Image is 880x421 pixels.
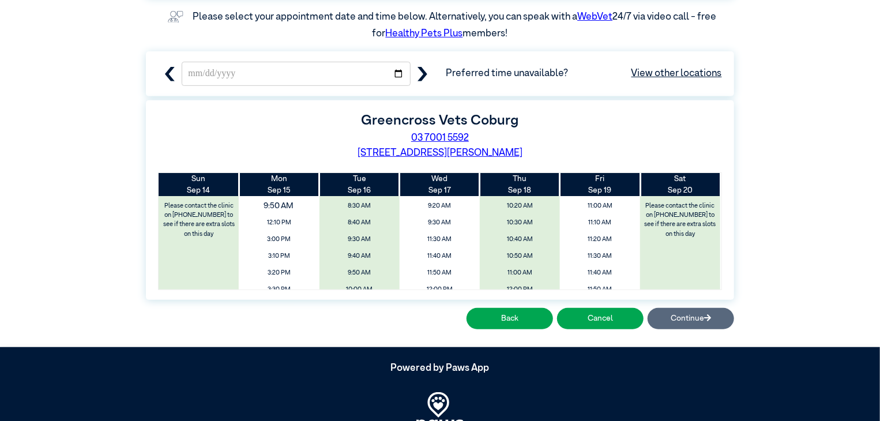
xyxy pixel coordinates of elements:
span: 11:50 AM [563,283,637,297]
th: Sep 20 [640,173,720,197]
span: 3:10 PM [242,249,315,264]
span: 12:10 PM [242,216,315,230]
span: 11:50 AM [403,266,476,280]
a: WebVet [577,12,612,22]
th: Sep 14 [159,173,239,197]
span: 11:00 AM [563,199,637,213]
h5: Powered by Paws App [146,363,734,374]
a: 03 7001 5592 [411,133,469,143]
label: Please contact the clinic on [PHONE_NUMBER] to see if there are extra slots on this day [160,199,238,242]
span: 11:20 AM [563,232,637,247]
th: Sep 16 [319,173,400,197]
span: 9:20 AM [403,199,476,213]
span: 11:10 AM [563,216,637,230]
th: Sep 18 [480,173,560,197]
span: 11:00 AM [483,266,556,280]
span: 10:00 AM [322,283,396,297]
span: 9:40 AM [322,249,396,264]
span: 9:50 AM [231,197,326,215]
span: 9:50 AM [322,266,396,280]
span: 8:40 AM [322,216,396,230]
span: 10:30 AM [483,216,556,230]
span: 3:00 PM [242,232,315,247]
span: Preferred time unavailable? [446,66,722,81]
button: Back [467,308,553,329]
label: Greencross Vets Coburg [362,114,519,127]
span: 10:50 AM [483,249,556,264]
button: Cancel [557,308,644,329]
a: [STREET_ADDRESS][PERSON_NAME] [358,148,522,158]
span: 11:30 AM [403,232,476,247]
span: 12:00 PM [483,283,556,297]
span: 10:20 AM [483,199,556,213]
span: 12:00 PM [403,283,476,297]
span: 11:40 AM [403,249,476,264]
span: 11:40 AM [563,266,637,280]
th: Sep 19 [560,173,640,197]
img: vet [164,7,187,27]
th: Sep 15 [239,173,319,197]
label: Please select your appointment date and time below. Alternatively, you can speak with a 24/7 via ... [193,12,718,39]
span: 3:30 PM [242,283,315,297]
a: View other locations [631,66,722,81]
th: Sep 17 [400,173,480,197]
label: Please contact the clinic on [PHONE_NUMBER] to see if there are extra slots on this day [641,199,720,242]
span: 10:40 AM [483,232,556,247]
span: 3:20 PM [242,266,315,280]
span: 8:30 AM [322,199,396,213]
span: 9:30 AM [403,216,476,230]
span: 9:30 AM [322,232,396,247]
span: 11:30 AM [563,249,637,264]
a: Healthy Pets Plus [386,29,463,39]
